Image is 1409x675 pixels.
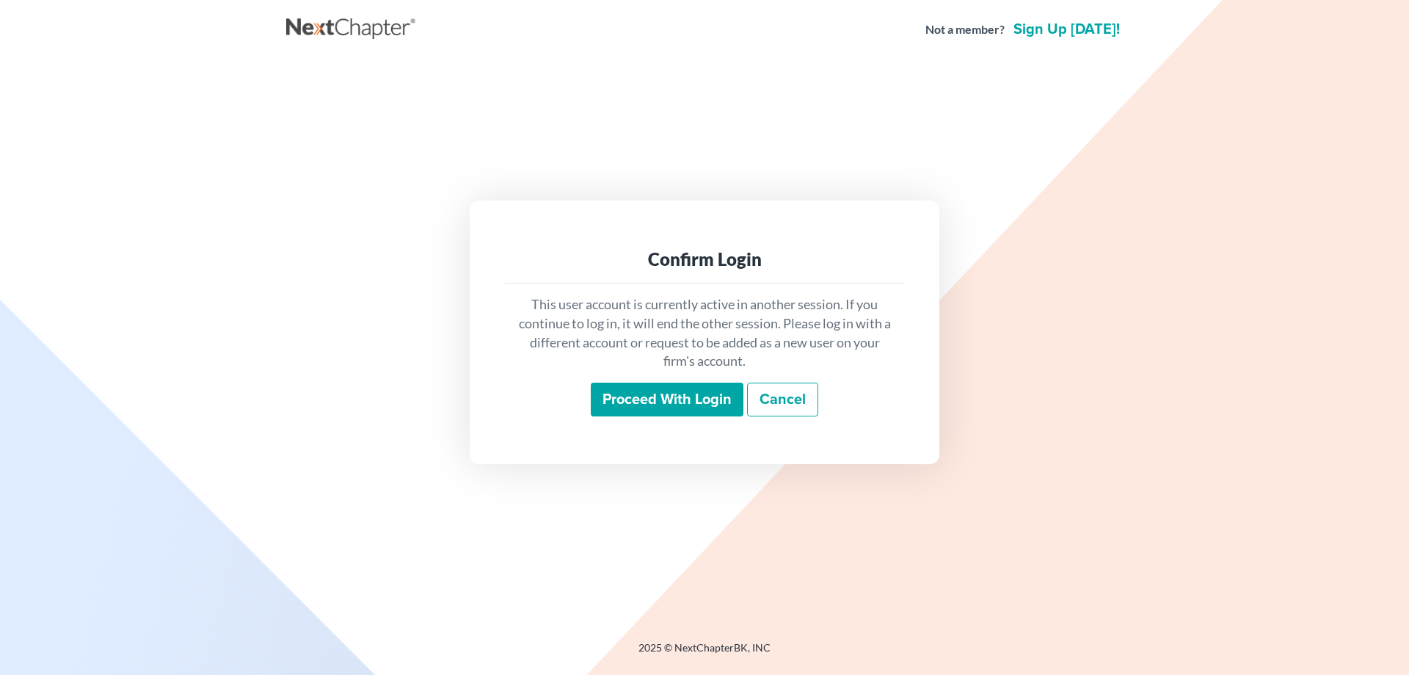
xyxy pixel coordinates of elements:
[591,383,743,416] input: Proceed with login
[747,383,818,416] a: Cancel
[286,640,1123,667] div: 2025 © NextChapterBK, INC
[517,248,892,271] div: Confirm Login
[1011,22,1123,37] a: Sign up [DATE]!
[925,21,1005,38] strong: Not a member?
[517,295,892,371] p: This user account is currently active in another session. If you continue to log in, it will end ...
